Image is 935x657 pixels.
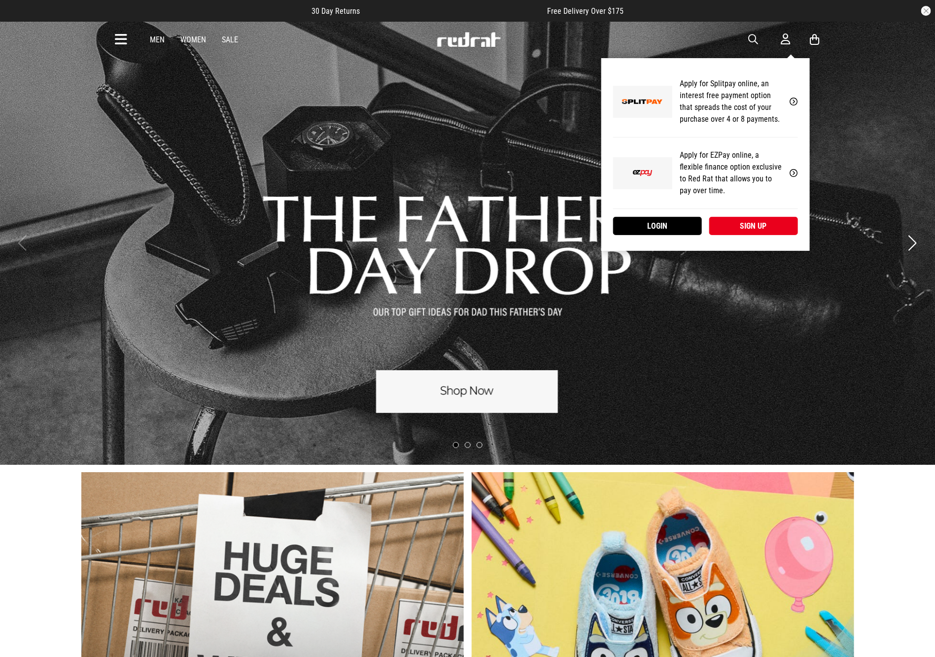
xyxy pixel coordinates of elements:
[436,32,501,47] img: Redrat logo
[613,217,702,235] a: Login
[680,78,782,125] p: Apply for Splitpay online, an interest free payment option that spreads the cost of your purchase...
[312,6,360,16] span: 30 Day Returns
[613,66,798,138] a: Apply for Splitpay online, an interest free payment option that spreads the cost of your purchase...
[16,232,29,254] button: Previous slide
[380,6,528,16] iframe: Customer reviews powered by Trustpilot
[181,35,207,44] a: Women
[548,6,624,16] span: Free Delivery Over $175
[613,138,798,209] a: Apply for EZPay online, a flexible finance option exclusive to Red Rat that allows you to pay ove...
[8,4,37,34] button: Open LiveChat chat widget
[680,149,782,197] p: Apply for EZPay online, a flexible finance option exclusive to Red Rat that allows you to pay ove...
[222,35,239,44] a: Sale
[709,217,798,235] a: Sign up
[906,232,919,254] button: Next slide
[150,35,165,44] a: Men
